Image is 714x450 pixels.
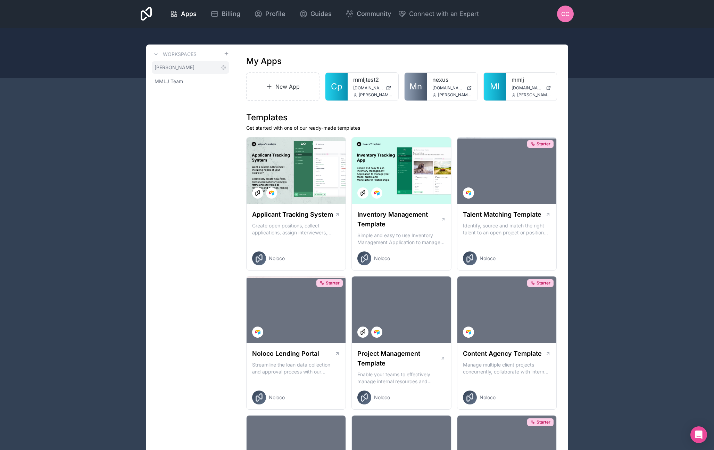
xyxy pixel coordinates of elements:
span: CC [561,10,570,18]
img: Airtable Logo [255,329,260,335]
a: Apps [164,6,202,22]
a: [PERSON_NAME] [152,61,229,74]
a: Billing [205,6,246,22]
a: MMLJ Team [152,75,229,88]
span: [PERSON_NAME][EMAIL_ADDRESS][DOMAIN_NAME] [359,92,393,98]
span: [DOMAIN_NAME] [353,85,383,91]
a: Cp [325,73,348,101]
p: Identify, source and match the right talent to an open project or position with our Talent Matchi... [463,222,551,236]
a: [DOMAIN_NAME] [512,85,551,91]
h1: Noloco Lending Portal [252,349,319,359]
img: Airtable Logo [269,190,274,196]
img: Airtable Logo [374,329,380,335]
span: Starter [326,280,340,286]
span: MMLJ Team [155,78,183,85]
a: mmljtest2 [353,75,393,84]
img: Airtable Logo [374,190,380,196]
p: Get started with one of our ready-made templates [246,124,557,131]
h1: Content Agency Template [463,349,542,359]
p: Manage multiple client projects concurrently, collaborate with internal and external stakeholders... [463,361,551,375]
span: Noloco [480,394,496,401]
button: Connect with an Expert [398,9,479,19]
img: Airtable Logo [466,190,471,196]
h1: My Apps [246,56,282,67]
span: Billing [222,9,240,19]
span: Community [357,9,391,19]
span: [DOMAIN_NAME] [512,85,543,91]
span: Noloco [374,394,390,401]
span: Noloco [269,255,285,262]
h1: Project Management Template [357,349,440,368]
h3: Workspaces [163,51,197,58]
span: Noloco [374,255,390,262]
h1: Talent Matching Template [463,210,541,219]
span: [PERSON_NAME][EMAIL_ADDRESS][DOMAIN_NAME] [438,92,472,98]
span: Noloco [480,255,496,262]
p: Streamline the loan data collection and approval process with our Lending Portal template. [252,361,340,375]
h1: Applicant Tracking System [252,210,333,219]
h1: Templates [246,112,557,123]
img: Airtable Logo [466,329,471,335]
span: [PERSON_NAME] [155,64,194,71]
span: Guides [310,9,332,19]
p: Enable your teams to effectively manage internal resources and execute client projects on time. [357,371,446,385]
a: New App [246,72,320,101]
a: Profile [249,6,291,22]
a: [DOMAIN_NAME] [353,85,393,91]
span: Connect with an Expert [409,9,479,19]
span: Profile [265,9,285,19]
span: Starter [537,141,550,147]
span: [DOMAIN_NAME] [432,85,464,91]
span: [PERSON_NAME][EMAIL_ADDRESS][DOMAIN_NAME] [517,92,551,98]
a: Ml [484,73,506,101]
div: Open Intercom Messenger [690,426,707,443]
span: Mn [409,81,422,92]
span: Starter [537,419,550,425]
a: [DOMAIN_NAME] [432,85,472,91]
h1: Inventory Management Template [357,210,441,229]
span: Ml [490,81,500,92]
span: Starter [537,280,550,286]
a: Workspaces [152,50,197,58]
span: Cp [331,81,342,92]
p: Create open positions, collect applications, assign interviewers, centralise candidate feedback a... [252,222,340,236]
a: Mn [405,73,427,101]
a: nexus [432,75,472,84]
p: Simple and easy to use Inventory Management Application to manage your stock, orders and Manufact... [357,232,446,246]
span: Apps [181,9,197,19]
a: mmlj [512,75,551,84]
a: Community [340,6,397,22]
span: Noloco [269,394,285,401]
a: Guides [294,6,337,22]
